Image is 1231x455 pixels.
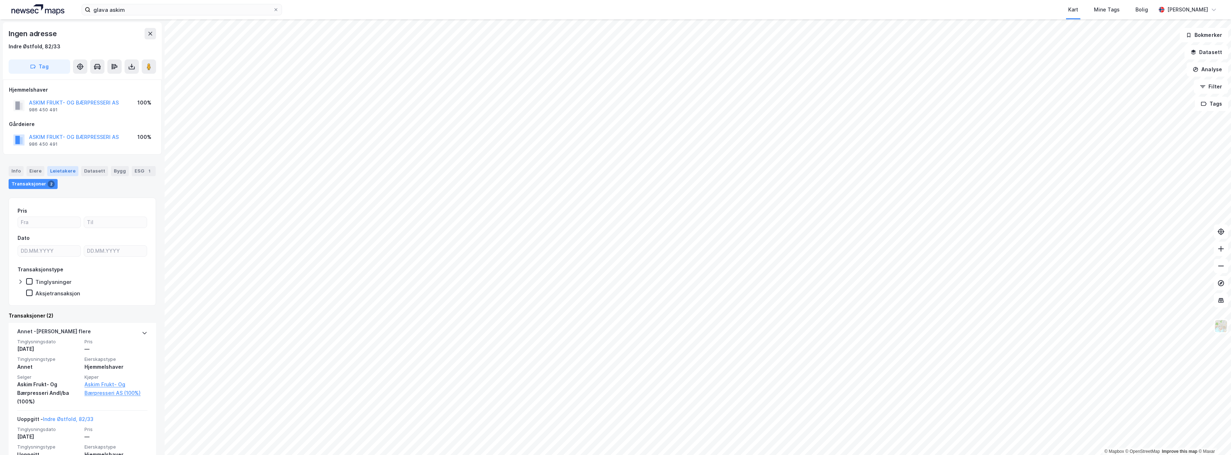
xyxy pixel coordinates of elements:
img: Z [1214,319,1228,333]
span: Tinglysningstype [17,356,80,362]
input: Fra [18,217,81,228]
a: OpenStreetMap [1125,449,1160,454]
input: DD.MM.YYYY [18,246,81,256]
span: Tinglysningstype [17,444,80,450]
span: Pris [84,339,147,345]
div: [DATE] [17,432,80,441]
button: Tags [1195,97,1228,111]
div: [DATE] [17,345,80,353]
span: Pris [84,426,147,432]
div: Kontrollprogram for chat [1195,421,1231,455]
div: Hjemmelshaver [84,363,147,371]
div: Datasett [81,166,108,176]
div: Indre Østfold, 82/33 [9,42,60,51]
div: Uoppgitt - [17,415,93,426]
a: Indre Østfold, 82/33 [43,416,93,422]
div: Aksjetransaksjon [35,290,80,297]
span: Selger [17,374,80,380]
div: Transaksjoner (2) [9,311,156,320]
div: Annet [17,363,80,371]
div: 2 [48,180,55,188]
button: Tag [9,59,70,74]
input: Søk på adresse, matrikkel, gårdeiere, leietakere eller personer [91,4,273,15]
span: Eierskapstype [84,356,147,362]
div: Tinglysninger [35,279,72,285]
div: 100% [137,98,151,107]
div: Hjemmelshaver [9,86,156,94]
div: Askim Frukt- Og Bærpresseri Andl/ba (100%) [17,380,80,406]
div: Mine Tags [1094,5,1120,14]
div: Bolig [1135,5,1148,14]
div: Info [9,166,24,176]
div: — [84,432,147,441]
div: Pris [18,207,27,215]
button: Datasett [1184,45,1228,59]
a: Improve this map [1162,449,1197,454]
input: DD.MM.YYYY [84,246,147,256]
div: Kart [1068,5,1078,14]
a: Askim Frukt- Og Bærpresseri AS (100%) [84,380,147,397]
div: 100% [137,133,151,141]
div: Dato [18,234,30,242]
div: Ingen adresse [9,28,58,39]
iframe: Chat Widget [1195,421,1231,455]
div: [PERSON_NAME] [1167,5,1208,14]
a: Mapbox [1104,449,1124,454]
div: ESG [132,166,156,176]
button: Bokmerker [1180,28,1228,42]
div: Eiere [26,166,44,176]
span: Eierskapstype [84,444,147,450]
div: 986 450 491 [29,107,58,113]
div: Transaksjonstype [18,265,63,274]
div: Transaksjoner [9,179,58,189]
div: Annet - [PERSON_NAME] flere [17,327,91,339]
div: Bygg [111,166,129,176]
input: Til [84,217,147,228]
div: Gårdeiere [9,120,156,129]
span: Kjøper [84,374,147,380]
button: Filter [1194,79,1228,94]
img: logo.a4113a55bc3d86da70a041830d287a7e.svg [11,4,64,15]
div: Leietakere [47,166,78,176]
div: 1 [146,168,153,175]
span: Tinglysningsdato [17,426,80,432]
div: — [84,345,147,353]
button: Analyse [1187,62,1228,77]
span: Tinglysningsdato [17,339,80,345]
div: 986 450 491 [29,141,58,147]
